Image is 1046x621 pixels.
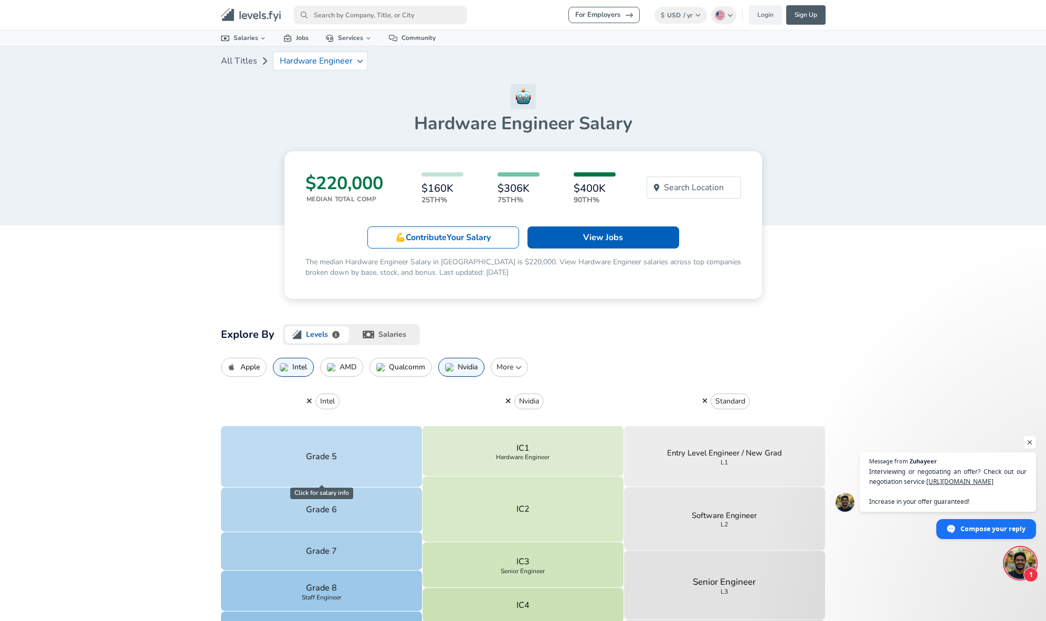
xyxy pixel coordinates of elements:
[716,11,724,19] img: English (US)
[516,555,530,568] p: IC3
[869,467,1027,506] span: Interviewing or negotiating an offer? Check out our negotiation service: Increase in your offer g...
[498,194,540,205] p: 75th%
[376,363,385,371] img: QualcommIcon
[306,545,337,557] p: Grade 7
[624,426,826,487] button: Entry Level Engineer / New GradL1
[654,7,707,24] button: $USD/ yr
[302,594,341,601] span: Staff Engineer
[422,426,624,477] button: IC1Hardware Engineer
[208,4,838,26] nav: primary
[693,575,756,588] p: Senior Engineer
[749,5,782,25] a: Login
[305,257,741,278] p: The median Hardware Engineer Salary in [GEOGRAPHIC_DATA] is $220,000. View Hardware Engineer sala...
[307,194,383,204] p: Median Total Comp
[498,183,540,194] h6: $306K
[692,510,757,521] p: Software Engineer
[306,582,337,594] p: Grade 8
[447,232,491,243] span: Your Salary
[438,358,484,377] button: Nvidia
[327,363,335,371] img: AMDIcon
[583,231,623,244] p: View Jobs
[519,396,539,407] p: Nvidia
[221,326,274,343] h2: Explore By
[389,363,425,371] p: Qualcomm
[721,588,728,595] span: L3
[661,11,664,19] span: $
[445,363,453,371] img: NvidiaIcon
[240,363,260,371] p: Apple
[221,488,422,532] button: Grade 6
[721,521,728,527] span: L2
[624,551,826,620] button: Senior EngineerL3
[715,396,745,407] p: Standard
[315,394,340,409] button: Intel
[664,181,724,194] p: Search Location
[221,426,422,488] button: Grade 5
[568,7,640,23] a: For Employers
[422,542,624,588] button: IC3Senior Engineer
[221,532,422,571] button: Grade 7
[516,503,530,515] p: IC2
[317,30,381,46] a: Services
[501,568,545,574] span: Senior Engineer
[667,447,782,459] p: Entry Level Engineer / New Grad
[381,30,444,46] a: Community
[422,477,624,542] button: IC2
[495,362,523,372] p: More
[683,11,693,19] span: / yr
[516,599,530,612] p: IC4
[421,194,463,205] p: 25th%
[511,84,536,109] img: Hardware Engineer Icon
[458,363,478,371] p: Nvidia
[514,394,544,409] button: Nvidia
[395,231,491,244] p: 💪 Contribute
[228,363,236,371] img: AppleIcon
[340,363,356,371] p: AMD
[786,5,826,25] a: Sign Up
[516,442,530,454] p: IC1
[491,358,528,377] button: More
[320,396,335,407] p: Intel
[369,358,432,377] button: Qualcomm
[280,363,288,371] img: IntelIcon
[421,183,463,194] h6: $160K
[320,358,363,377] button: AMD
[294,6,467,24] input: Search by Company, Title, or City
[283,324,352,345] button: levels.fyi logoLevels
[1023,567,1038,582] span: 1
[1005,547,1036,579] div: Open chat
[273,358,314,377] button: Intel
[910,458,937,464] span: Zuhayeer
[721,459,728,465] span: L1
[213,30,276,46] a: Salaries
[221,112,826,134] h1: Hardware Engineer Salary
[221,571,422,612] button: Grade 8Staff Engineer
[292,363,307,371] p: Intel
[280,56,353,66] p: Hardware Engineer
[221,358,267,377] button: Apple
[527,226,679,249] a: View Jobs
[574,194,616,205] p: 90th%
[960,520,1026,538] span: Compose your reply
[574,183,616,194] h6: $400K
[496,454,550,461] span: Hardware Engineer
[305,172,383,194] h3: $220,000
[221,50,257,71] a: All Titles
[306,503,337,516] p: Grade 6
[290,488,353,499] span: Click for salary info
[306,450,337,463] p: Grade 5
[624,487,826,551] button: Software EngineerL2
[711,394,750,409] button: Standard
[711,6,736,24] button: English (US)
[351,324,420,345] button: salaries
[275,30,317,46] a: Jobs
[292,330,302,339] img: levels.fyi logo
[869,458,908,464] span: Message from
[667,11,681,19] span: USD
[367,226,519,249] a: 💪ContributeYour Salary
